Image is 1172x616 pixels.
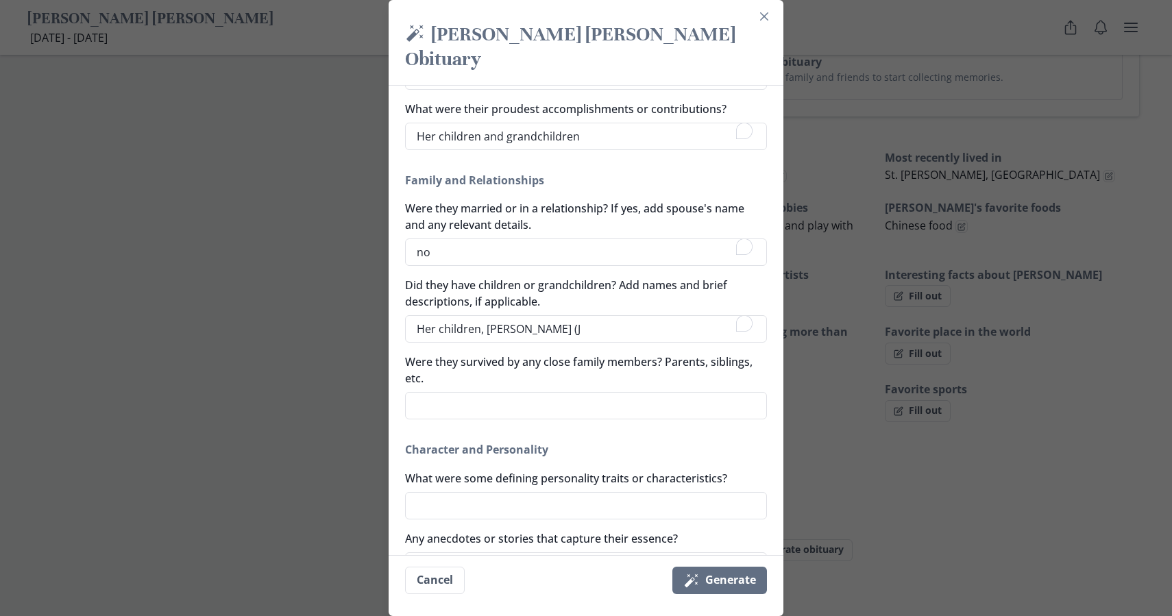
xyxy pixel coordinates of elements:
label: Were they married or in a relationship? If yes, add spouse's name and any relevant details. [405,200,759,233]
textarea: To enrich screen reader interactions, please activate Accessibility in Grammarly extension settings [405,238,767,266]
h2: [PERSON_NAME] [PERSON_NAME] Obituary [405,22,767,74]
label: What were their proudest accomplishments or contributions? [405,101,759,117]
label: Were they survived by any close family members? Parents, siblings, etc. [405,354,759,386]
label: Any anecdotes or stories that capture their essence? [405,530,759,547]
label: What were some defining personality traits or characteristics? [405,470,759,486]
h2: Family and Relationships [405,172,767,188]
label: Did they have children or grandchildren? Add names and brief descriptions, if applicable. [405,277,759,310]
button: Cancel [405,567,465,594]
textarea: To enrich screen reader interactions, please activate Accessibility in Grammarly extension settings [405,315,767,343]
h2: Character and Personality [405,441,767,458]
textarea: To enrich screen reader interactions, please activate Accessibility in Grammarly extension settings [405,123,767,150]
button: Generate [672,567,767,594]
button: Close [753,5,775,27]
